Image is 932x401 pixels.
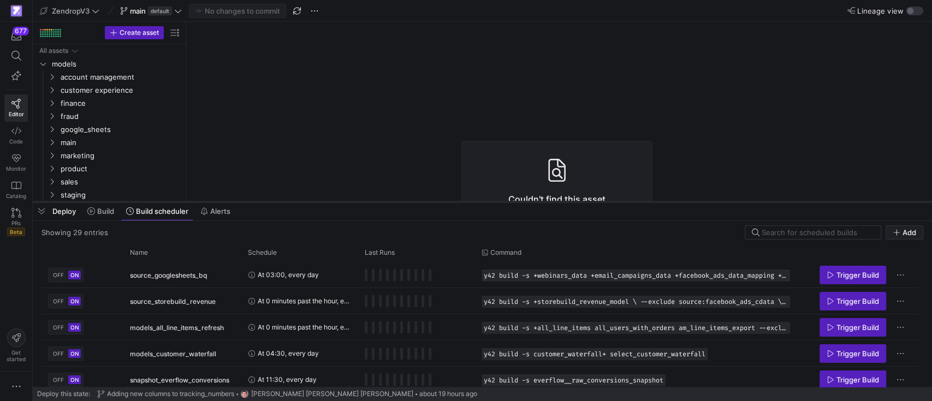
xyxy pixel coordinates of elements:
[53,324,64,331] span: OFF
[210,207,230,216] span: Alerts
[836,297,879,306] span: Trigger Build
[130,367,229,393] span: snapshot_everflow_conversions
[70,324,79,331] span: ON
[53,272,64,278] span: OFF
[7,228,25,236] span: Beta
[258,314,352,340] span: At 0 minutes past the hour, every 2 hours, between 01:00 and 23:59, every day
[117,4,185,18] button: maindefault
[70,376,79,383] span: ON
[37,390,90,398] span: Deploy this state:
[41,367,919,393] div: Press SPACE to select this row.
[70,350,79,357] span: ON
[82,202,119,220] button: Build
[37,175,181,188] div: Press SPACE to select this row.
[41,262,919,288] div: Press SPACE to select this row.
[258,262,319,288] span: At 03:00, every day
[37,57,181,70] div: Press SPACE to select this row.
[37,162,181,175] div: Press SPACE to select this row.
[37,188,181,201] div: Press SPACE to select this row.
[130,315,224,340] span: models_all_line_items_refresh
[11,5,22,16] img: https://storage.googleapis.com/y42-prod-data-exchange/images/qZXOSqkTtPuVcXVzF40oUlM07HVTwZXfPK0U...
[836,375,879,384] span: Trigger Build
[820,370,886,389] button: Trigger Build
[37,4,102,18] button: ZendropV3
[52,207,76,216] span: Deploy
[94,387,480,401] button: Adding new columns to tracking_numbershttps://storage.googleapis.com/y42-prod-data-exchange/image...
[195,202,235,220] button: Alerts
[490,249,521,256] span: Command
[70,298,79,304] span: ON
[13,27,29,35] div: 677
[836,323,879,332] span: Trigger Build
[52,58,180,70] span: models
[820,344,886,363] button: Trigger Build
[836,271,879,279] span: Trigger Build
[37,97,181,110] div: Press SPACE to select this row.
[762,228,874,237] input: Search for scheduled builds
[61,163,180,175] span: product
[41,340,919,367] div: Press SPACE to select this row.
[61,136,180,149] span: main
[41,288,919,314] div: Press SPACE to select this row.
[820,292,886,310] button: Trigger Build
[121,202,193,220] button: Build scheduler
[70,272,79,278] span: ON
[53,376,64,383] span: OFF
[61,123,180,136] span: google_sheets
[9,111,24,117] span: Editor
[130,341,216,367] span: models_customer_waterfall
[484,298,788,306] span: y42 build -s +storebuild_revenue_model \ --exclude source:facebook_ads_cdata \ --exclude source:P...
[248,249,277,256] span: Schedule
[6,165,26,172] span: Monitor
[903,228,916,237] span: Add
[61,110,180,123] span: fraud
[365,249,395,256] span: Last Runs
[136,207,188,216] span: Build scheduler
[6,193,26,199] span: Catalog
[4,324,28,367] button: Getstarted
[857,7,904,15] span: Lineage view
[484,350,705,358] span: y42 build -s customer_waterfall+ select_customer_waterfall
[37,110,181,123] div: Press SPACE to select this row.
[41,228,108,237] div: Showing 29 entries
[4,2,28,20] a: https://storage.googleapis.com/y42-prod-data-exchange/images/qZXOSqkTtPuVcXVzF40oUlM07HVTwZXfPK0U...
[820,318,886,337] button: Trigger Build
[37,149,181,162] div: Press SPACE to select this row.
[39,47,68,55] div: All assets
[41,314,919,340] div: Press SPACE to select this row.
[11,220,21,226] span: PRs
[4,122,28,149] a: Code
[4,149,28,176] a: Monitor
[61,176,180,188] span: sales
[37,83,181,97] div: Press SPACE to select this row.
[484,272,788,279] span: y42 build -s +webinars_data +email_campaigns_data +facebook_ads_data_mapping +influencers_payment...
[820,266,886,284] button: Trigger Build
[37,136,181,149] div: Press SPACE to select this row.
[53,350,64,357] span: OFF
[475,193,639,206] h3: Couldn't find this asset
[130,249,148,256] span: Name
[9,138,23,145] span: Code
[37,123,181,136] div: Press SPACE to select this row.
[258,340,319,366] span: At 04:30, every day
[107,390,234,398] span: Adding new columns to tracking_numbers
[61,189,180,201] span: staging
[61,97,180,110] span: finance
[105,26,164,39] button: Create asset
[37,70,181,83] div: Press SPACE to select this row.
[251,390,413,398] span: [PERSON_NAME] [PERSON_NAME] [PERSON_NAME]
[53,298,64,304] span: OFF
[4,176,28,204] a: Catalog
[240,390,249,398] img: https://storage.googleapis.com/y42-prod-data-exchange/images/G2kHvxVlt02YItTmblwfhPy4mK5SfUxFU6Tr...
[4,94,28,122] a: Editor
[7,349,26,362] span: Get started
[130,262,207,288] span: source_googlesheets_bq
[886,225,923,240] button: Add
[61,84,180,97] span: customer experience
[258,288,352,314] span: At 0 minutes past the hour, every 4 hours, every day
[37,44,181,57] div: Press SPACE to select this row.
[52,7,90,15] span: ZendropV3
[484,324,788,332] span: y42 build -s +all_line_items all_users_with_orders am_line_items_export --exclude all_line_items_...
[836,349,879,358] span: Trigger Build
[130,7,146,15] span: main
